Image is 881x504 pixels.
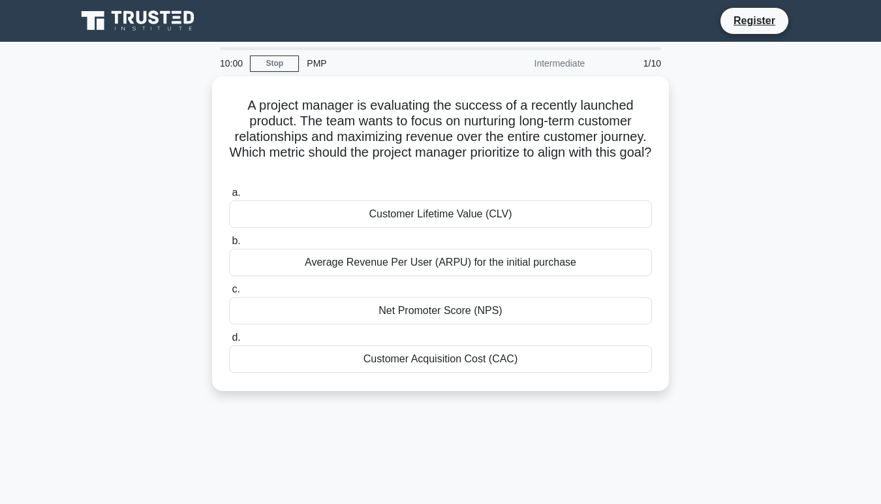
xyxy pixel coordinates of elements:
[228,97,653,177] h5: A project manager is evaluating the success of a recently launched product. The team wants to foc...
[593,50,669,76] div: 1/10
[232,283,240,294] span: c.
[212,50,250,76] div: 10:00
[229,297,652,324] div: Net Promoter Score (NPS)
[299,50,478,76] div: PMP
[229,249,652,276] div: Average Revenue Per User (ARPU) for the initial purchase
[232,187,240,198] span: a.
[250,55,299,72] a: Stop
[478,50,593,76] div: Intermediate
[726,12,783,29] a: Register
[232,235,240,246] span: b.
[232,332,240,343] span: d.
[229,345,652,373] div: Customer Acquisition Cost (CAC)
[229,200,652,228] div: Customer Lifetime Value (CLV)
